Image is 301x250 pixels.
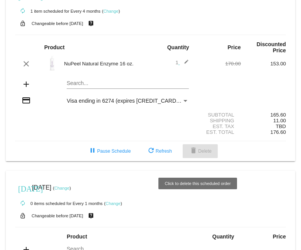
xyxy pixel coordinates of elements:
span: TBD [276,123,286,129]
mat-icon: lock_open [18,211,27,221]
small: Changeable before [DATE] [32,213,83,218]
a: Change [106,201,121,206]
div: 165.60 [241,112,286,118]
small: ( ) [102,9,120,13]
mat-icon: edit [180,59,189,68]
mat-icon: live_help [86,211,96,221]
mat-icon: refresh [146,147,156,156]
small: ( ) [104,201,122,206]
small: Changeable before [DATE] [32,21,83,26]
span: 1 [175,60,189,65]
button: Delete [183,144,218,158]
mat-icon: add [22,80,31,89]
mat-select: Payment Method [67,98,189,104]
mat-icon: delete [189,147,198,156]
strong: Price [273,233,286,240]
strong: Quantity [212,233,234,240]
strong: Quantity [167,44,189,50]
div: Est. Total [196,129,241,135]
a: Change [54,186,69,190]
button: Refresh [140,144,178,158]
strong: Product [44,44,65,50]
div: Shipping [196,118,241,123]
div: Est. Tax [196,123,241,129]
button: Pause Schedule [82,144,137,158]
strong: Product [67,233,87,240]
small: ( ) [53,186,71,190]
a: Change [103,9,118,13]
small: 1 item scheduled for Every 4 months [15,9,101,13]
div: Subtotal [196,112,241,118]
mat-icon: lock_open [18,18,27,28]
div: 170.00 [196,61,241,67]
strong: Discounted Price [257,41,286,53]
span: Refresh [146,148,172,154]
mat-icon: autorenew [18,199,27,208]
mat-icon: [DATE] [18,183,27,193]
mat-icon: live_help [86,18,96,28]
input: Search... [67,80,189,87]
mat-icon: credit_card [22,96,31,105]
small: 0 items scheduled for Every 1 months [15,201,103,206]
span: Delete [189,148,212,154]
span: Pause Schedule [88,148,131,154]
span: 11.00 [273,118,286,123]
mat-icon: clear [22,59,31,68]
span: Visa ending in 6274 (expires [CREDIT_CARD_DATA]) [67,98,196,104]
div: NuPeel Natural Enzyme 16 oz. [60,61,150,67]
img: 16-oz-Nupeel.jpg [44,55,60,71]
mat-icon: pause [88,147,97,156]
strong: Price [228,44,241,50]
span: 176.60 [271,129,286,135]
mat-icon: autorenew [18,7,27,16]
div: 153.00 [241,61,286,67]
